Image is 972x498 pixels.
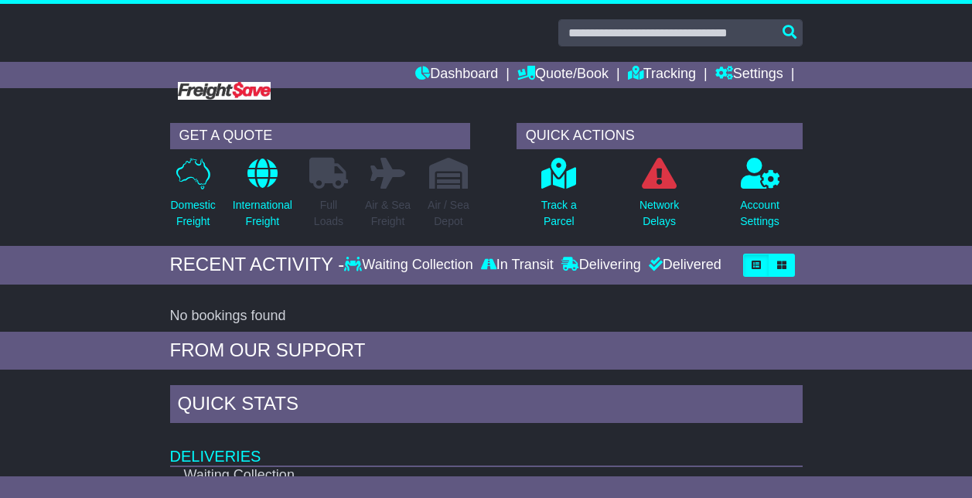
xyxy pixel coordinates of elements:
[645,257,721,274] div: Delivered
[232,157,293,238] a: InternationalFreight
[170,308,803,325] div: No bookings found
[365,197,411,230] p: Air & Sea Freight
[715,62,783,88] a: Settings
[170,339,803,362] div: FROM OUR SUPPORT
[558,257,645,274] div: Delivering
[740,197,779,230] p: Account Settings
[477,257,558,274] div: In Transit
[233,197,292,230] p: International Freight
[739,157,780,238] a: AccountSettings
[428,197,469,230] p: Air / Sea Depot
[628,62,696,88] a: Tracking
[170,427,803,466] td: Deliveries
[309,197,348,230] p: Full Loads
[170,466,741,484] td: Waiting Collection
[344,257,476,274] div: Waiting Collection
[178,82,271,100] img: Freight Save
[517,123,803,149] div: QUICK ACTIONS
[541,157,578,238] a: Track aParcel
[639,157,680,238] a: NetworkDelays
[170,385,803,427] div: Quick Stats
[170,157,217,238] a: DomesticFreight
[171,197,216,230] p: Domestic Freight
[517,62,609,88] a: Quote/Book
[541,197,577,230] p: Track a Parcel
[170,254,345,276] div: RECENT ACTIVITY -
[170,123,470,149] div: GET A QUOTE
[639,197,679,230] p: Network Delays
[415,62,498,88] a: Dashboard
